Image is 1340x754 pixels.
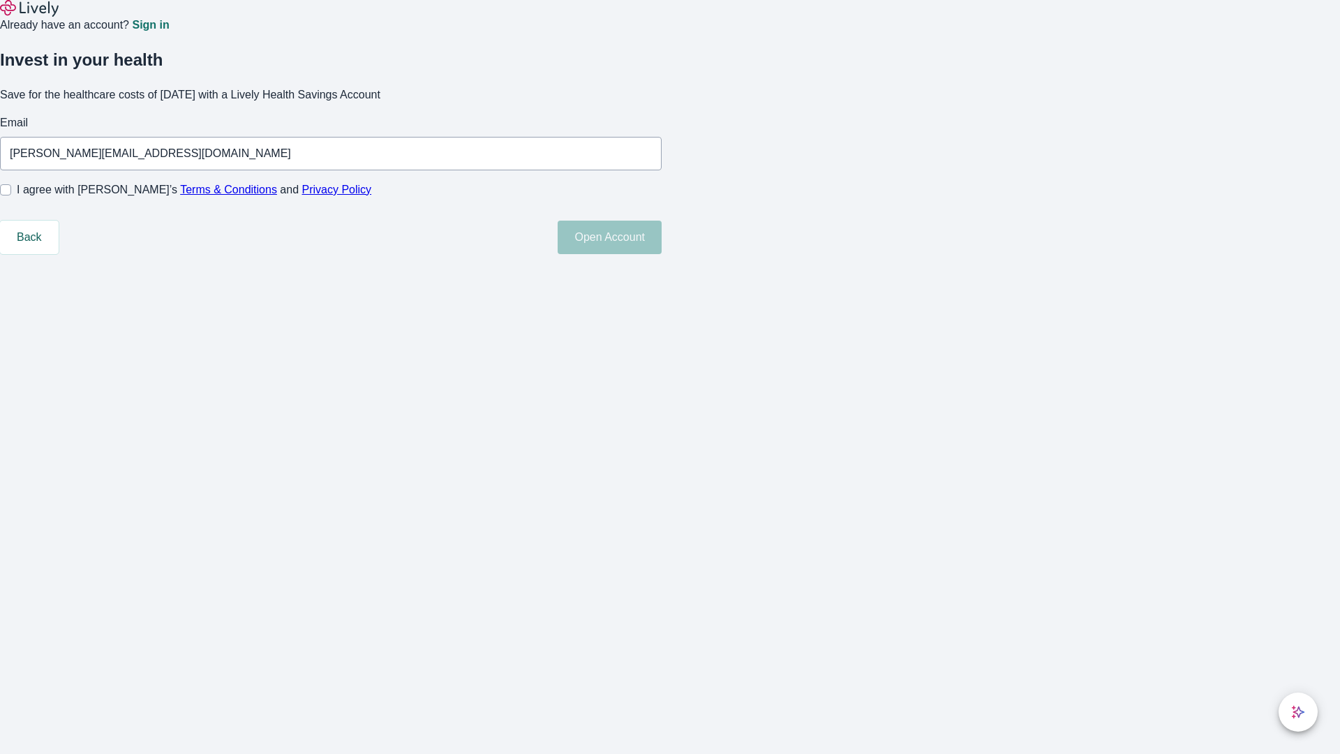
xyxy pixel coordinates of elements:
[1279,693,1318,732] button: chat
[17,182,371,198] span: I agree with [PERSON_NAME]’s and
[302,184,372,195] a: Privacy Policy
[1291,705,1305,719] svg: Lively AI Assistant
[180,184,277,195] a: Terms & Conditions
[132,20,169,31] a: Sign in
